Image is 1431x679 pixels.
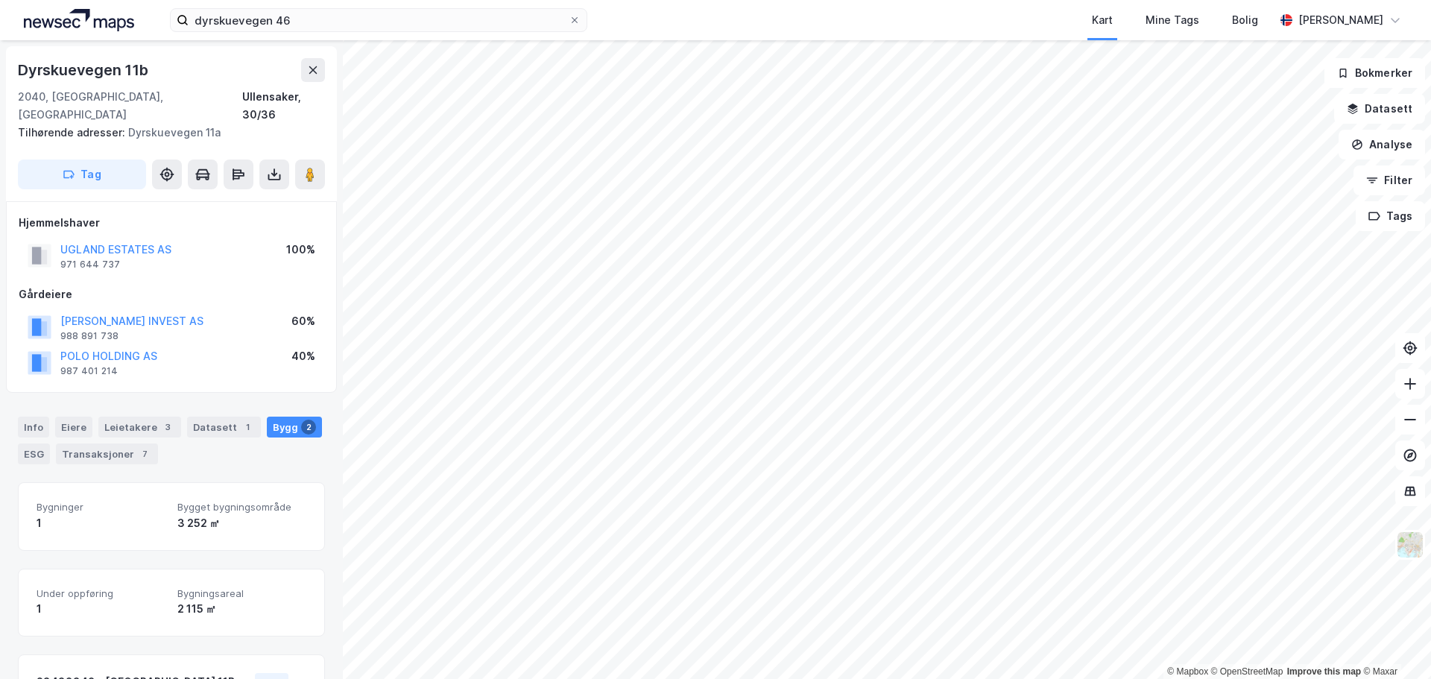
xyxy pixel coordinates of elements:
div: 3 252 ㎡ [177,514,306,532]
button: Tags [1356,201,1425,231]
div: [PERSON_NAME] [1298,11,1383,29]
div: 1 [37,514,165,532]
button: Filter [1353,165,1425,195]
div: Dyrskuevegen 11b [18,58,151,82]
div: 2 [301,420,316,435]
div: Dyrskuevegen 11a [18,124,313,142]
div: 40% [291,347,315,365]
a: OpenStreetMap [1211,666,1283,677]
div: 7 [137,446,152,461]
div: Ullensaker, 30/36 [242,88,325,124]
div: 60% [291,312,315,330]
a: Mapbox [1167,666,1208,677]
div: Transaksjoner [56,443,158,464]
iframe: Chat Widget [1356,607,1431,679]
div: Info [18,417,49,438]
div: 971 644 737 [60,259,120,271]
img: Z [1396,531,1424,559]
span: Bygninger [37,501,165,514]
button: Tag [18,160,146,189]
div: Datasett [187,417,261,438]
div: Bolig [1232,11,1258,29]
div: Mine Tags [1146,11,1199,29]
div: 1 [37,600,165,618]
span: Under oppføring [37,587,165,600]
div: 100% [286,241,315,259]
button: Datasett [1334,94,1425,124]
div: Bygg [267,417,322,438]
div: Gårdeiere [19,285,324,303]
div: Eiere [55,417,92,438]
div: Leietakere [98,417,181,438]
a: Improve this map [1287,666,1361,677]
button: Bokmerker [1324,58,1425,88]
img: logo.a4113a55bc3d86da70a041830d287a7e.svg [24,9,134,31]
span: Bygget bygningsområde [177,501,306,514]
div: 2 115 ㎡ [177,600,306,618]
div: Kart [1092,11,1113,29]
input: Søk på adresse, matrikkel, gårdeiere, leietakere eller personer [189,9,569,31]
div: 3 [160,420,175,435]
div: 987 401 214 [60,365,118,377]
div: 2040, [GEOGRAPHIC_DATA], [GEOGRAPHIC_DATA] [18,88,242,124]
div: ESG [18,443,50,464]
span: Bygningsareal [177,587,306,600]
button: Analyse [1339,130,1425,160]
div: Hjemmelshaver [19,214,324,232]
div: 1 [240,420,255,435]
span: Tilhørende adresser: [18,126,128,139]
div: 988 891 738 [60,330,119,342]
